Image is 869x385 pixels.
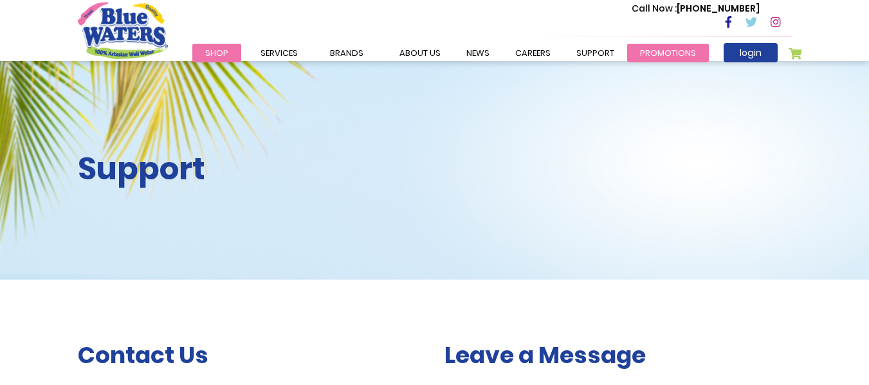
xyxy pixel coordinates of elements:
a: support [563,44,627,62]
a: store logo [78,2,168,58]
a: login [724,43,778,62]
span: Call Now : [632,2,677,15]
span: Brands [330,47,363,59]
a: News [453,44,502,62]
span: Shop [205,47,228,59]
h3: Leave a Message [444,341,792,369]
h2: Support [78,150,425,188]
a: Promotions [627,44,709,62]
a: about us [387,44,453,62]
h3: Contact Us [78,341,425,369]
p: [PHONE_NUMBER] [632,2,760,15]
a: careers [502,44,563,62]
span: Services [261,47,298,59]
